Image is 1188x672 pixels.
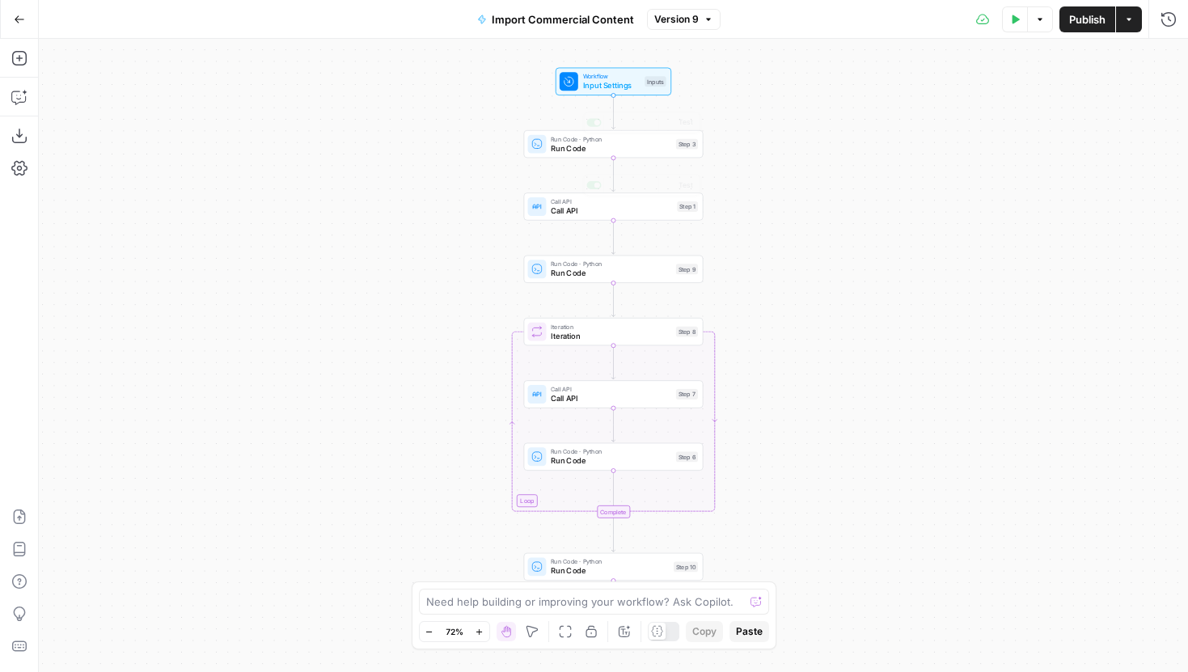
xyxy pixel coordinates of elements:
[611,95,615,129] g: Edge from start to step_3
[551,142,671,154] span: Run Code
[676,264,698,274] div: Step 9
[692,624,717,639] span: Copy
[551,260,671,268] span: Run Code · Python
[551,268,671,279] span: Run Code
[524,192,704,220] div: Call APICall APIStep 1Test
[583,80,641,91] span: Input Settings
[611,158,615,192] g: Edge from step_3 to step_1
[686,621,723,642] button: Copy
[583,72,641,81] span: Workflow
[551,205,672,216] span: Call API
[677,201,698,212] div: Step 1
[492,11,634,27] span: Import Commercial Content
[524,505,704,518] div: Complete
[446,625,463,638] span: 72%
[551,565,669,577] span: Run Code
[676,389,698,399] div: Step 7
[551,197,672,205] span: Call API
[524,68,704,95] div: WorkflowInput SettingsInputs
[676,327,698,337] div: Step 8
[524,318,704,345] div: LoopIterationIterationStep 8
[551,455,671,467] span: Run Code
[611,408,615,442] g: Edge from step_7 to step_6
[611,345,615,379] g: Edge from step_8 to step_7
[524,443,704,471] div: Run Code · PythonRun CodeStep 6
[551,322,671,331] span: Iteration
[551,134,671,143] span: Run Code · Python
[597,505,630,518] div: Complete
[1069,11,1106,27] span: Publish
[676,139,698,150] div: Step 3
[654,12,699,27] span: Version 9
[524,380,704,408] div: Call APICall APIStep 7
[1059,6,1115,32] button: Publish
[551,447,671,456] span: Run Code · Python
[524,256,704,283] div: Run Code · PythonRun CodeStep 9
[551,392,671,404] span: Call API
[736,624,763,639] span: Paste
[647,9,721,30] button: Version 9
[467,6,644,32] button: Import Commercial Content
[524,130,704,158] div: Run Code · PythonRun CodeStep 3Test
[729,621,769,642] button: Paste
[551,384,671,393] span: Call API
[674,561,698,572] div: Step 10
[676,451,698,462] div: Step 6
[611,518,615,552] g: Edge from step_8-iteration-end to step_10
[551,330,671,341] span: Iteration
[611,283,615,317] g: Edge from step_9 to step_8
[611,221,615,255] g: Edge from step_1 to step_9
[645,76,666,87] div: Inputs
[551,557,669,566] span: Run Code · Python
[524,553,704,581] div: Run Code · PythonRun CodeStep 10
